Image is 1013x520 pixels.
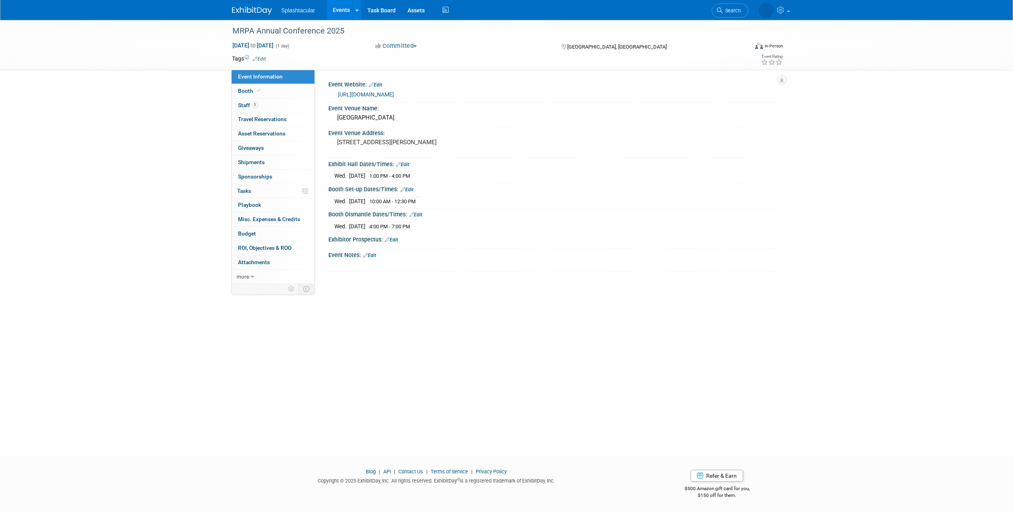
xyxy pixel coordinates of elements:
a: Playbook [232,198,314,212]
span: Misc. Expenses & Credits [238,216,300,222]
pre: [STREET_ADDRESS][PERSON_NAME] [337,139,508,146]
td: [DATE] [349,172,365,180]
a: Search [712,4,748,18]
a: Misc. Expenses & Credits [232,212,314,226]
div: $150 off for them. [653,492,781,499]
div: [GEOGRAPHIC_DATA] [334,112,775,124]
img: Format-Inperson.png [755,43,763,49]
span: more [236,273,249,280]
span: Shipments [238,159,265,165]
span: Splashtacular [281,7,315,14]
a: Shipments [232,155,314,169]
td: Toggle Event Tabs [298,284,314,294]
span: (1 day) [275,43,289,49]
a: Edit [385,237,398,243]
span: Playbook [238,202,261,208]
a: Edit [400,187,414,192]
a: Giveaways [232,141,314,155]
span: 4:00 PM - 7:00 PM [369,224,410,230]
a: Edit [409,212,422,218]
a: Edit [253,56,266,62]
div: Event Format [701,41,783,53]
td: Personalize Event Tab Strip [285,284,299,294]
div: Event Rating [761,55,783,59]
div: Event Website: [328,78,781,89]
span: Tasks [237,188,251,194]
span: to [249,42,257,49]
img: Trinity Lawson [759,3,774,18]
span: Sponsorships [238,173,272,180]
td: [DATE] [349,222,365,230]
span: 1:00 PM - 4:00 PM [369,173,410,179]
a: Event Information [232,70,314,84]
span: Search [722,8,741,14]
td: Tags [232,55,266,63]
a: Edit [363,253,376,258]
span: [GEOGRAPHIC_DATA], [GEOGRAPHIC_DATA] [567,44,667,50]
span: | [424,469,429,475]
div: MRPA Annual Conference 2025 [230,24,736,38]
a: [URL][DOMAIN_NAME] [338,91,394,98]
div: Booth Dismantle Dates/Times: [328,208,781,219]
div: In-Person [764,43,783,49]
span: Event Information [238,73,283,80]
span: Budget [238,230,256,237]
a: Attachments [232,255,314,269]
td: Wed. [334,222,349,230]
span: 1 [252,102,258,108]
a: Booth [232,84,314,98]
a: ROI, Objectives & ROO [232,241,314,255]
a: more [232,270,314,284]
span: Attachments [238,259,270,265]
span: 10:00 AM - 12:30 PM [369,198,416,204]
a: Contact Us [398,469,423,475]
span: | [392,469,397,475]
a: Refer & Earn [691,470,743,482]
div: Copyright © 2025 ExhibitDay, Inc. All rights reserved. ExhibitDay is a registered trademark of Ex... [232,475,641,485]
div: Event Notes: [328,249,781,259]
a: Sponsorships [232,170,314,184]
a: Edit [396,162,409,167]
a: Edit [369,82,382,88]
span: Asset Reservations [238,130,285,137]
span: | [377,469,382,475]
a: Asset Reservations [232,127,314,141]
td: [DATE] [349,197,365,205]
span: Giveaways [238,145,264,151]
button: Committed [373,42,420,50]
a: Blog [366,469,376,475]
div: Event Venue Address: [328,127,781,137]
a: Privacy Policy [476,469,507,475]
span: ROI, Objectives & ROO [238,245,291,251]
div: Exhibit Hall Dates/Times: [328,158,781,169]
span: Travel Reservations [238,116,287,122]
a: API [383,469,391,475]
a: Terms of Service [431,469,468,475]
a: Tasks [232,184,314,198]
a: Travel Reservations [232,112,314,126]
span: Staff [238,102,258,108]
div: $500 Amazon gift card for you, [653,480,781,498]
span: Booth [238,88,262,94]
td: Wed. [334,197,349,205]
sup: ® [457,477,460,482]
img: ExhibitDay [232,7,272,15]
span: | [469,469,474,475]
a: Staff1 [232,98,314,112]
div: Booth Set-up Dates/Times: [328,183,781,194]
div: Exhibitor Prospectus: [328,234,781,244]
div: Event Venue Name: [328,102,781,112]
td: Wed. [334,172,349,180]
a: Budget [232,227,314,241]
span: [DATE] [DATE] [232,42,274,49]
i: Booth reservation complete [257,88,261,93]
